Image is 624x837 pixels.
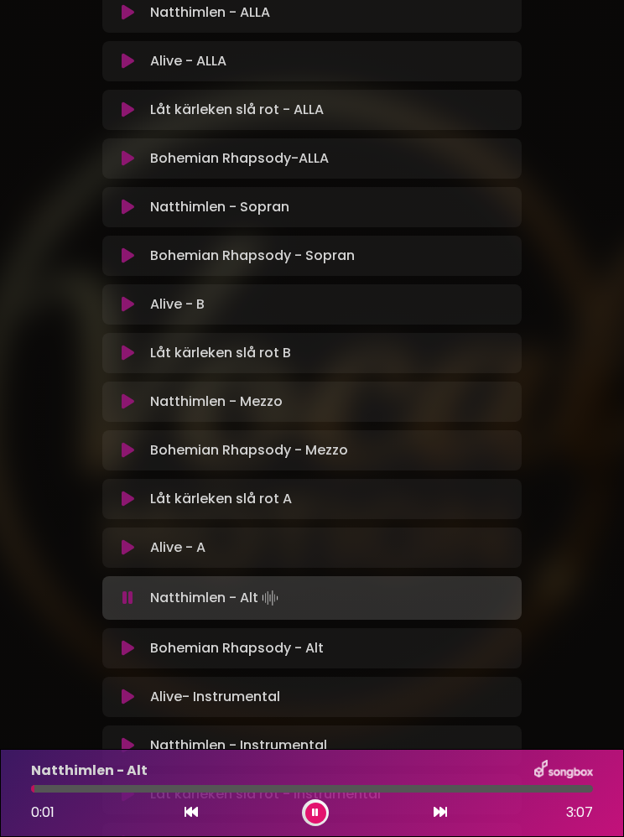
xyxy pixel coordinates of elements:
span: 3:07 [566,803,593,823]
p: Alive - ALLA [150,51,226,71]
span: 0:01 [31,803,55,822]
p: Natthimlen - Mezzo [150,392,283,412]
p: Låt kärleken slå rot A [150,489,292,509]
p: Natthimlen - Instrumental [150,736,327,756]
p: Bohemian Rhapsody - Sopran [150,246,355,266]
img: songbox-logo-white.png [534,760,593,782]
p: Natthimlen - Alt [31,761,148,781]
p: Låt kärleken slå rot - ALLA [150,100,324,120]
p: Bohemian Rhapsody - Alt [150,638,324,658]
p: Alive - B [150,294,205,315]
p: Låt kärleken slå rot B [150,343,291,363]
p: Natthimlen - Alt [150,586,282,610]
p: Natthimlen - Sopran [150,197,289,217]
p: Alive - A [150,538,205,558]
p: Bohemian Rhapsody - Mezzo [150,440,348,460]
p: Natthimlen - ALLA [150,3,270,23]
p: Bohemian Rhapsody-ALLA [150,148,329,169]
p: Alive- Instrumental [150,687,280,707]
img: waveform4.gif [258,586,282,610]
